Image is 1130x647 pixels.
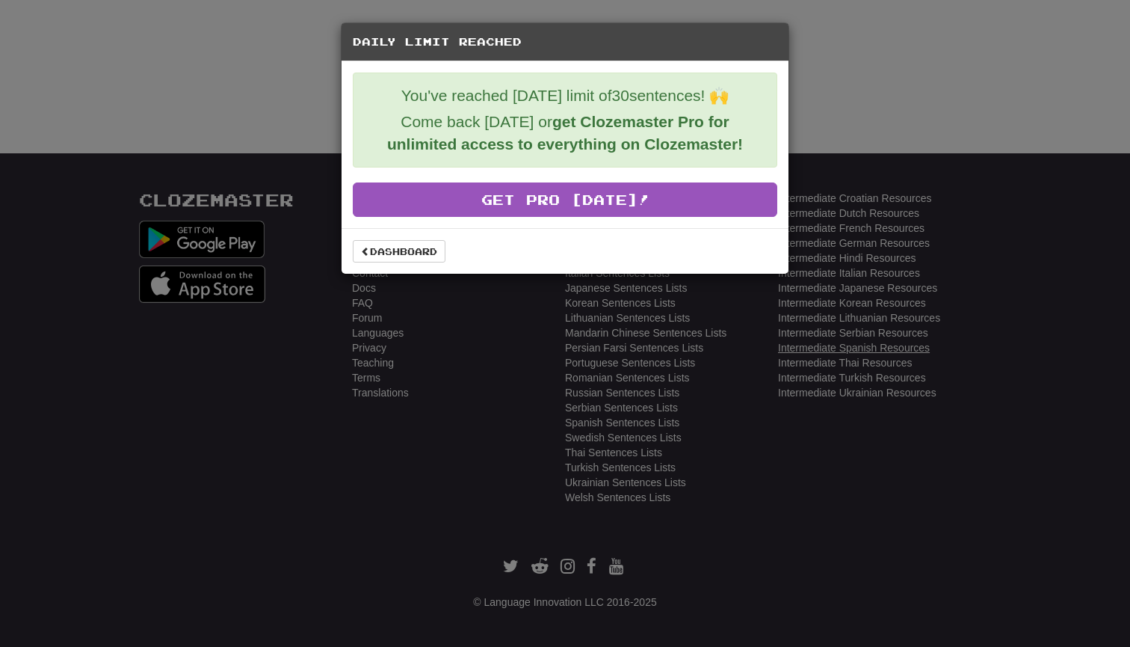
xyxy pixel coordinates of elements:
[353,183,777,217] a: Get Pro [DATE]!
[365,111,765,156] p: Come back [DATE] or
[353,34,777,49] h5: Daily Limit Reached
[353,240,445,263] a: Dashboard
[387,113,743,153] strong: get Clozemaster Pro for unlimited access to everything on Clozemaster!
[365,85,765,107] p: You've reached [DATE] limit of 30 sentences! 🙌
